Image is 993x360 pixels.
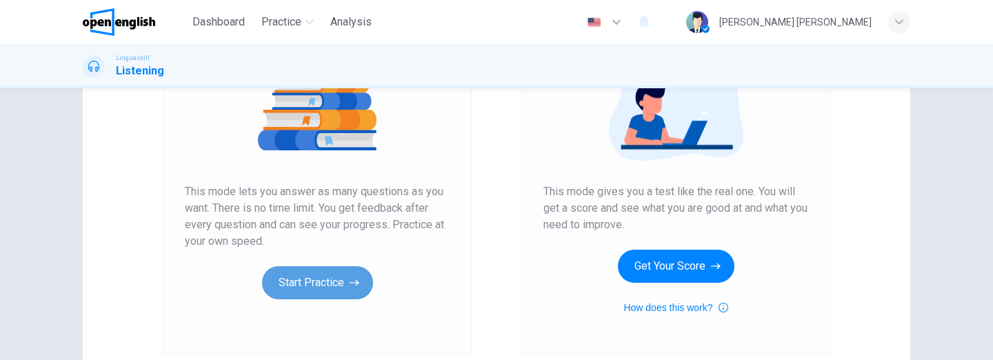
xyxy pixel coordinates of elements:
[116,53,150,63] span: Linguaskill
[686,11,708,33] img: Profile picture
[325,10,377,34] button: Analysis
[83,8,155,36] img: OpenEnglish logo
[261,14,301,30] span: Practice
[543,183,808,233] span: This mode gives you a test like the real one. You will get a score and see what you are good at a...
[262,266,373,299] button: Start Practice
[192,14,245,30] span: Dashboard
[187,10,250,34] button: Dashboard
[719,14,872,30] div: [PERSON_NAME] [PERSON_NAME]
[585,17,603,28] img: en
[185,183,450,250] span: This mode lets you answer as many questions as you want. There is no time limit. You get feedback...
[623,299,728,316] button: How does this work?
[116,63,164,79] h1: Listening
[83,8,187,36] a: OpenEnglish logo
[330,14,372,30] span: Analysis
[618,250,734,283] button: Get Your Score
[256,10,319,34] button: Practice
